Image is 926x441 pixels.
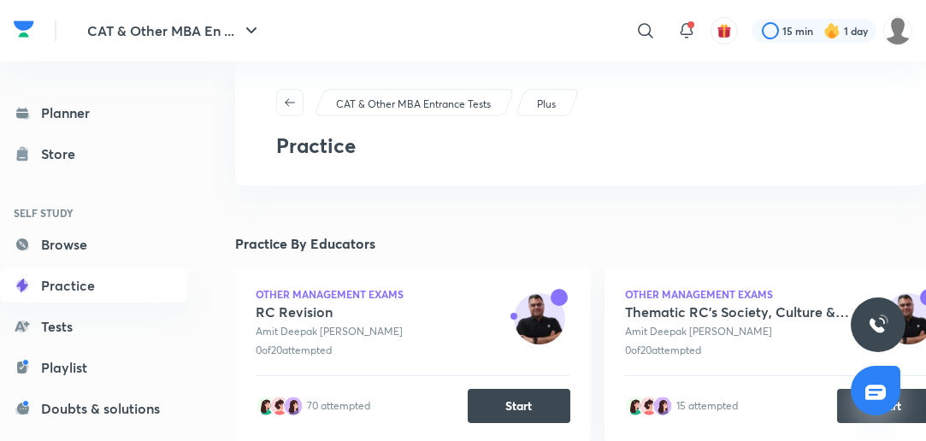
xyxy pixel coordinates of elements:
[534,97,559,112] a: Plus
[77,14,272,48] button: CAT & Other MBA En ...
[276,133,885,158] h2: Practice
[41,144,86,164] div: Store
[711,17,738,44] button: avatar
[717,23,732,38] img: avatar
[256,343,404,358] div: 0 of 20 attempted
[625,343,864,358] div: 0 of 20 attempted
[283,396,304,416] img: avatar
[639,396,659,416] img: avatar
[307,398,370,414] div: 70 attempted
[868,315,888,335] img: ttu
[333,97,494,112] a: CAT & Other MBA Entrance Tests
[537,97,556,112] p: Plus
[256,289,404,299] span: Other Management Exams
[235,237,926,250] h4: Practice By Educators
[269,396,290,416] img: avatar
[336,97,491,112] p: CAT & Other MBA Entrance Tests
[676,398,738,414] div: 15 attempted
[514,293,565,344] img: avatar
[256,324,404,339] div: Amit Deepak [PERSON_NAME]
[625,324,864,339] div: Amit Deepak [PERSON_NAME]
[256,303,404,320] div: RC Revision
[625,303,864,320] div: Thematic RC's Society, Culture & Human Behaviour
[823,22,840,39] img: streak
[652,396,673,416] img: avatar
[256,396,276,416] img: avatar
[14,16,34,46] a: Company Logo
[14,16,34,42] img: Company Logo
[625,396,646,416] img: avatar
[468,389,570,423] button: Start
[625,289,864,299] span: Other Management Exams
[883,16,912,45] img: Srinjoy Niyogi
